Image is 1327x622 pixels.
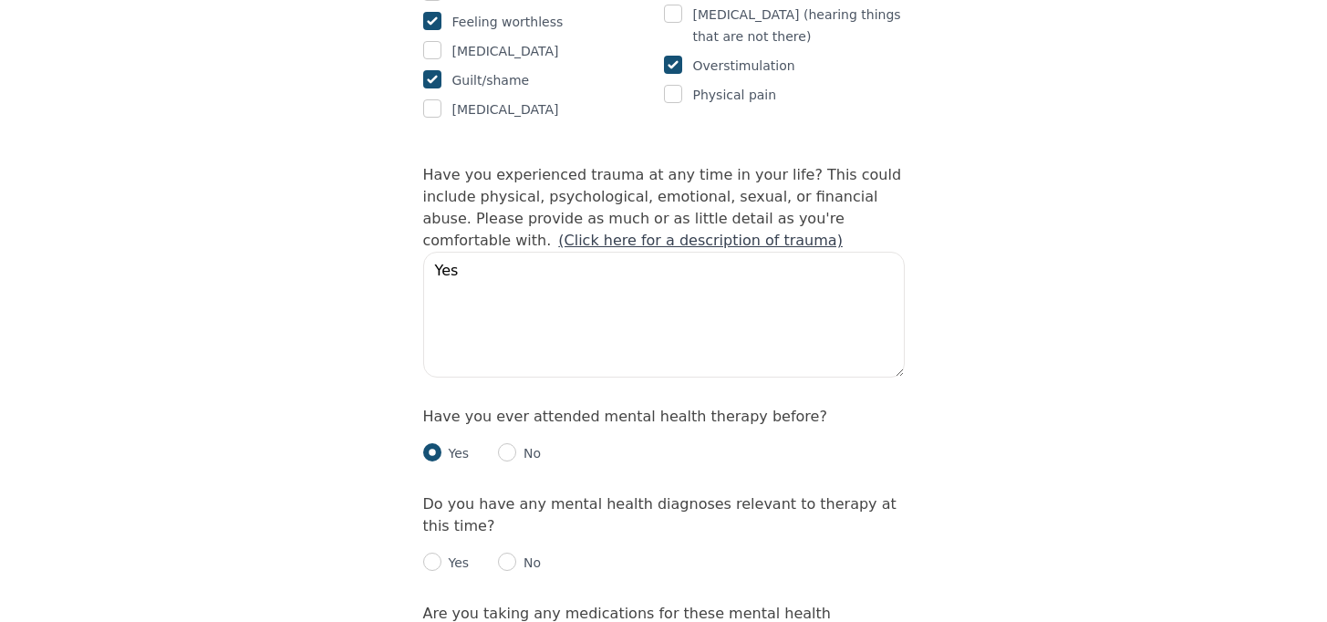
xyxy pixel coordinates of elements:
p: [MEDICAL_DATA] (hearing things that are not there) [693,4,905,47]
p: Guilt/shame [452,69,530,91]
p: No [516,554,541,572]
p: [MEDICAL_DATA] [452,98,559,120]
p: Physical pain [693,84,777,106]
p: [MEDICAL_DATA] [452,40,559,62]
p: No [516,444,541,462]
p: Yes [441,444,470,462]
label: Have you experienced trauma at any time in your life? This could include physical, psychological,... [423,166,902,249]
p: Overstimulation [693,55,795,77]
textarea: Yes [423,252,905,378]
label: Do you have any mental health diagnoses relevant to therapy at this time? [423,495,897,534]
a: (Click here for a description of trauma) [558,232,843,249]
p: Yes [441,554,470,572]
label: Have you ever attended mental health therapy before? [423,408,827,425]
p: Feeling worthless [452,11,564,33]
